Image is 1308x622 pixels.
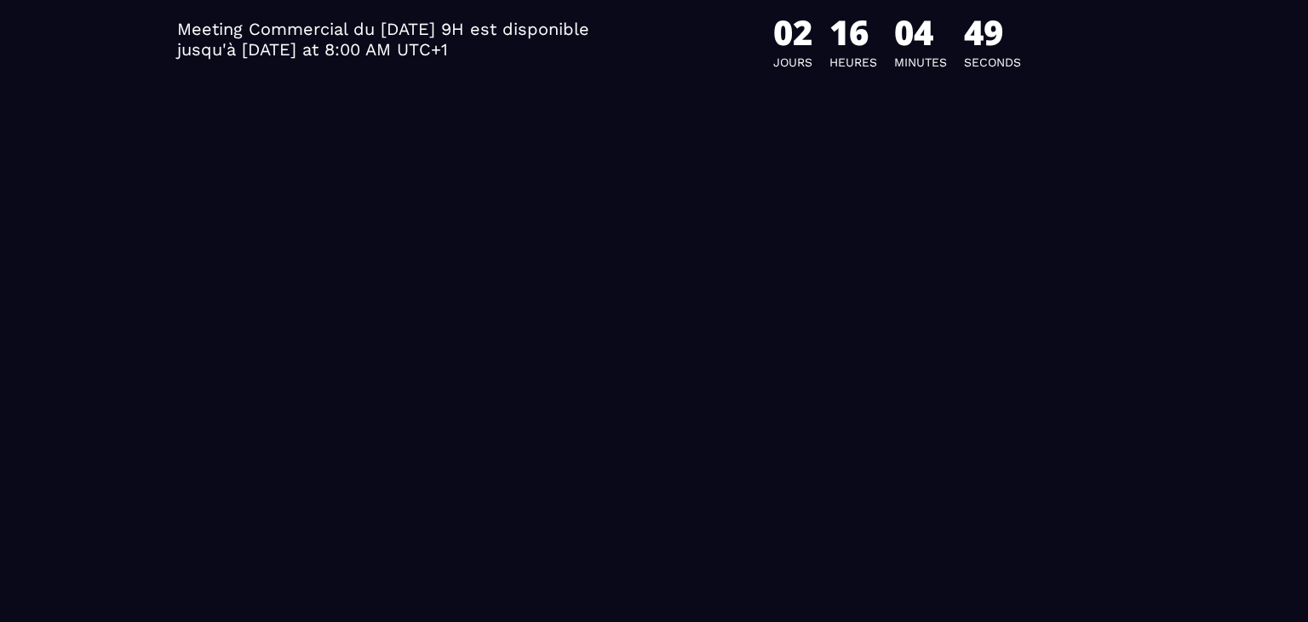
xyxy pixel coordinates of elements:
div: 49 [964,9,1021,55]
div: 16 [829,9,877,55]
div: 04 [894,9,947,55]
span: Minutes [894,55,947,69]
span: Jours [773,55,812,69]
span: Heures [829,55,877,69]
span: Seconds [964,55,1021,69]
div: 02 [773,9,812,55]
span: Meeting Commercial du [DATE] 9H est disponible jusqu'à [DATE] at 8:00 AM UTC+1 [177,19,645,60]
